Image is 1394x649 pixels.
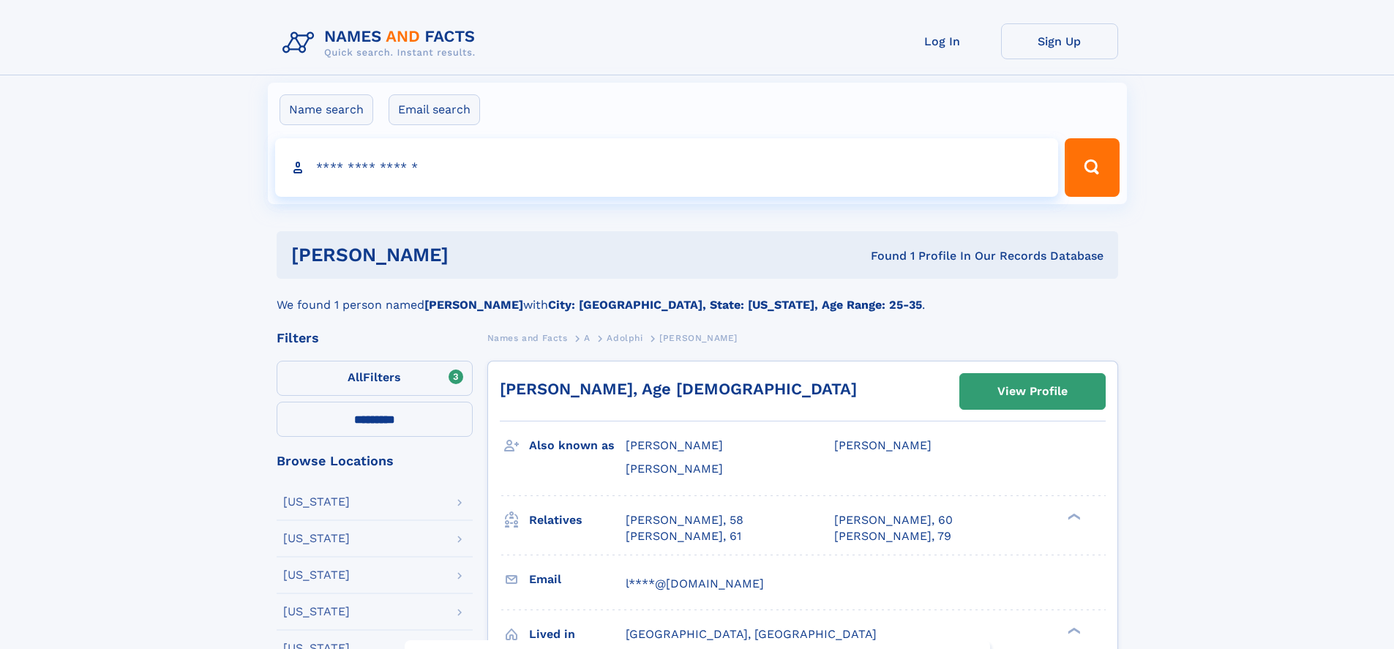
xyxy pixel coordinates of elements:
[277,23,487,63] img: Logo Names and Facts
[834,438,932,452] span: [PERSON_NAME]
[548,298,922,312] b: City: [GEOGRAPHIC_DATA], State: [US_STATE], Age Range: 25-35
[529,567,626,592] h3: Email
[607,329,642,347] a: Adolphi
[626,528,741,544] a: [PERSON_NAME], 61
[626,438,723,452] span: [PERSON_NAME]
[487,329,568,347] a: Names and Facts
[584,329,591,347] a: A
[884,23,1001,59] a: Log In
[626,462,723,476] span: [PERSON_NAME]
[424,298,523,312] b: [PERSON_NAME]
[997,375,1068,408] div: View Profile
[607,333,642,343] span: Adolphi
[960,374,1105,409] a: View Profile
[283,496,350,508] div: [US_STATE]
[277,331,473,345] div: Filters
[529,622,626,647] h3: Lived in
[277,361,473,396] label: Filters
[834,512,953,528] a: [PERSON_NAME], 60
[659,248,1103,264] div: Found 1 Profile In Our Records Database
[1064,511,1082,521] div: ❯
[584,333,591,343] span: A
[283,569,350,581] div: [US_STATE]
[1065,138,1119,197] button: Search Button
[1064,626,1082,635] div: ❯
[529,508,626,533] h3: Relatives
[283,533,350,544] div: [US_STATE]
[277,454,473,468] div: Browse Locations
[277,279,1118,314] div: We found 1 person named with .
[275,138,1059,197] input: search input
[626,627,877,641] span: [GEOGRAPHIC_DATA], [GEOGRAPHIC_DATA]
[1001,23,1118,59] a: Sign Up
[280,94,373,125] label: Name search
[626,512,743,528] a: [PERSON_NAME], 58
[834,528,951,544] a: [PERSON_NAME], 79
[348,370,363,384] span: All
[659,333,738,343] span: [PERSON_NAME]
[283,606,350,618] div: [US_STATE]
[529,433,626,458] h3: Also known as
[389,94,480,125] label: Email search
[291,246,660,264] h1: [PERSON_NAME]
[500,380,857,398] a: [PERSON_NAME], Age [DEMOGRAPHIC_DATA]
